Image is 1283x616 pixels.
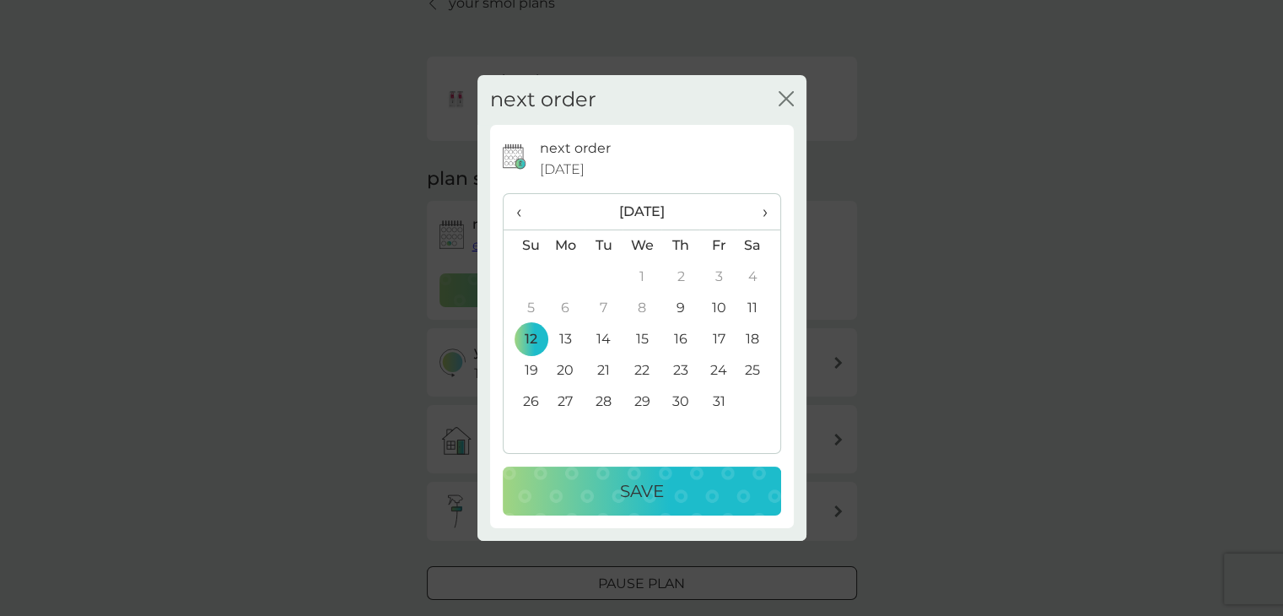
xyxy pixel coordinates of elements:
[623,386,661,418] td: 29
[661,230,699,262] th: Th
[623,293,661,324] td: 8
[750,194,767,230] span: ›
[585,230,623,262] th: Tu
[504,355,547,386] td: 19
[699,230,737,262] th: Fr
[547,293,585,324] td: 6
[699,262,737,293] td: 3
[547,324,585,355] td: 13
[737,324,779,355] td: 18
[661,324,699,355] td: 16
[504,230,547,262] th: Su
[547,194,738,230] th: [DATE]
[699,355,737,386] td: 24
[737,262,779,293] td: 4
[623,230,661,262] th: We
[547,230,585,262] th: Mo
[661,293,699,324] td: 9
[547,386,585,418] td: 27
[737,230,779,262] th: Sa
[585,386,623,418] td: 28
[503,467,781,516] button: Save
[779,91,794,109] button: close
[699,324,737,355] td: 17
[623,355,661,386] td: 22
[585,324,623,355] td: 14
[504,386,547,418] td: 26
[490,88,596,112] h2: next order
[623,262,661,293] td: 1
[661,355,699,386] td: 23
[540,138,611,159] p: next order
[699,386,737,418] td: 31
[504,324,547,355] td: 12
[585,293,623,324] td: 7
[623,324,661,355] td: 15
[547,355,585,386] td: 20
[585,355,623,386] td: 21
[737,293,779,324] td: 11
[699,293,737,324] td: 10
[540,159,585,181] span: [DATE]
[504,293,547,324] td: 5
[620,478,664,505] p: Save
[737,355,779,386] td: 25
[661,386,699,418] td: 30
[516,194,534,230] span: ‹
[661,262,699,293] td: 2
